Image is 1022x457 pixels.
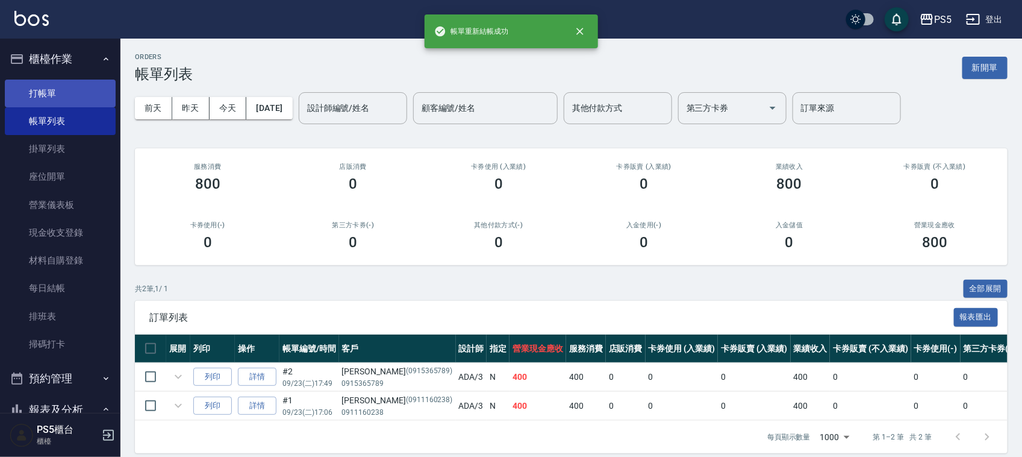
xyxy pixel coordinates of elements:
[456,363,487,391] td: ADA /3
[190,335,235,363] th: 列印
[566,392,606,420] td: 400
[911,335,961,363] th: 卡券使用(-)
[961,8,1008,31] button: 登出
[646,363,718,391] td: 0
[791,363,830,391] td: 400
[954,311,999,323] a: 報表匯出
[877,221,994,229] h2: 營業現金應收
[235,335,279,363] th: 操作
[915,7,956,32] button: PS5
[440,163,557,171] h2: 卡券使用 (入業績)
[195,175,220,192] h3: 800
[339,335,456,363] th: 客戶
[434,25,509,37] span: 帳單重新結帳成功
[961,363,1018,391] td: 0
[777,175,802,192] h3: 800
[282,407,336,418] p: 09/23 (二) 17:06
[767,432,811,443] p: 每頁顯示數量
[349,175,357,192] h3: 0
[885,7,909,31] button: save
[815,421,854,453] div: 1000
[718,392,791,420] td: 0
[342,394,453,407] div: [PERSON_NAME]
[586,221,703,229] h2: 入金使用(-)
[5,363,116,394] button: 預約管理
[961,392,1018,420] td: 0
[961,335,1018,363] th: 第三方卡券(-)
[406,394,453,407] p: (0911160238)
[718,335,791,363] th: 卡券販賣 (入業績)
[5,107,116,135] a: 帳單列表
[830,335,911,363] th: 卡券販賣 (不入業績)
[193,397,232,415] button: 列印
[5,330,116,358] a: 掃碼打卡
[135,283,168,294] p: 共 2 筆, 1 / 1
[5,303,116,330] a: 排班表
[5,163,116,191] a: 座位開單
[731,163,848,171] h2: 業績收入
[166,335,190,363] th: 展開
[606,392,646,420] td: 0
[911,392,961,420] td: 0
[922,234,947,251] h3: 800
[640,234,648,251] h3: 0
[210,97,247,119] button: 今天
[5,394,116,426] button: 報表及分析
[295,163,412,171] h2: 店販消費
[509,363,566,391] td: 400
[646,392,718,420] td: 0
[509,392,566,420] td: 400
[456,335,487,363] th: 設計師
[238,368,276,386] a: 詳情
[279,363,339,391] td: #2
[282,378,336,389] p: 09/23 (二) 17:49
[763,98,782,118] button: Open
[204,234,212,251] h3: 0
[5,191,116,219] a: 營業儀表板
[962,57,1008,79] button: 新開單
[566,335,606,363] th: 服務消費
[718,363,791,391] td: 0
[149,163,266,171] h3: 服務消費
[172,97,210,119] button: 昨天
[791,335,830,363] th: 業績收入
[830,392,911,420] td: 0
[342,365,453,378] div: [PERSON_NAME]
[934,12,952,27] div: PS5
[279,335,339,363] th: 帳單編號/時間
[566,363,606,391] td: 400
[135,53,193,61] h2: ORDERS
[349,234,357,251] h3: 0
[14,11,49,26] img: Logo
[873,432,932,443] p: 第 1–2 筆 共 2 筆
[494,234,503,251] h3: 0
[494,175,503,192] h3: 0
[440,221,557,229] h2: 其他付款方式(-)
[5,247,116,274] a: 材料自購登錄
[5,219,116,247] a: 現金收支登錄
[279,392,339,420] td: #1
[149,312,954,324] span: 訂單列表
[487,392,509,420] td: N
[954,308,999,327] button: 報表匯出
[5,135,116,163] a: 掛單列表
[246,97,292,119] button: [DATE]
[342,378,453,389] p: 0915365789
[509,335,566,363] th: 營業現金應收
[5,43,116,75] button: 櫃檯作業
[10,423,34,447] img: Person
[964,280,1008,298] button: 全部展開
[5,274,116,302] a: 每日結帳
[606,335,646,363] th: 店販消費
[37,436,98,447] p: 櫃檯
[238,397,276,415] a: 詳情
[640,175,648,192] h3: 0
[342,407,453,418] p: 0911160238
[5,80,116,107] a: 打帳單
[791,392,830,420] td: 400
[930,175,939,192] h3: 0
[877,163,994,171] h2: 卡券販賣 (不入業績)
[731,221,848,229] h2: 入金儲值
[606,363,646,391] td: 0
[586,163,703,171] h2: 卡券販賣 (入業績)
